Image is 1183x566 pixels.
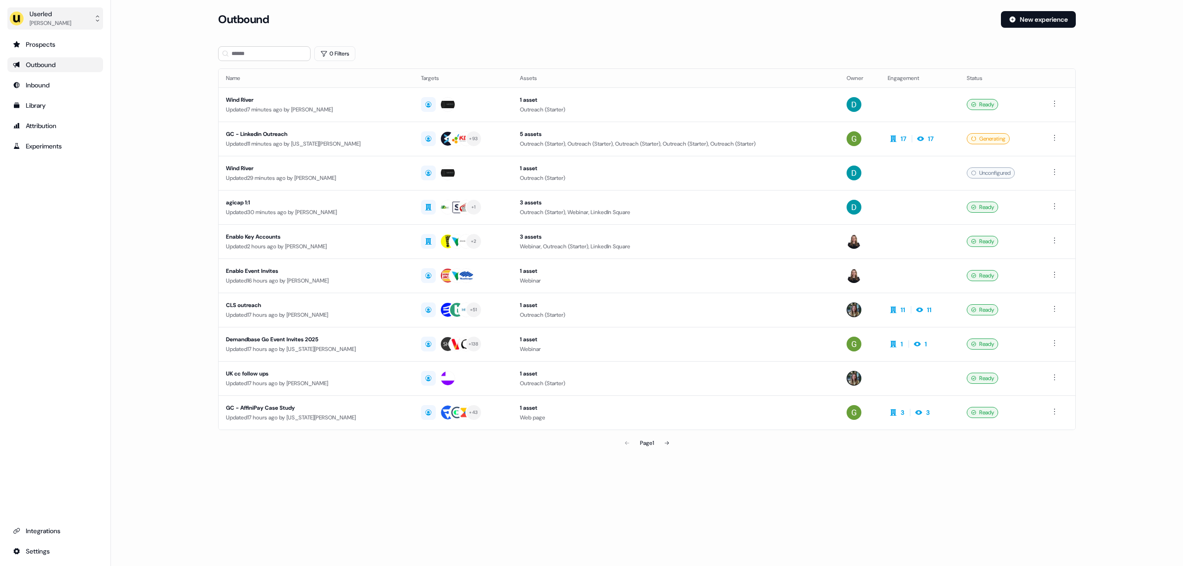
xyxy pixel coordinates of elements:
[7,523,103,538] a: Go to integrations
[520,403,832,412] div: 1 asset
[226,95,406,105] div: Wind River
[471,237,476,246] div: + 2
[13,547,98,556] div: Settings
[520,242,832,251] div: Webinar, Outreach (Starter), LinkedIn Square
[640,438,654,448] div: Page 1
[226,369,406,378] div: UK cc follow ups
[967,236,998,247] div: Ready
[967,407,998,418] div: Ready
[226,413,406,422] div: Updated 17 hours ago by [US_STATE][PERSON_NAME]
[926,408,930,417] div: 3
[30,18,71,28] div: [PERSON_NAME]
[13,60,98,69] div: Outbound
[520,139,832,148] div: Outreach (Starter), Outreach (Starter), Outreach (Starter), Outreach (Starter), Outreach (Starter)
[520,335,832,344] div: 1 asset
[520,198,832,207] div: 3 assets
[314,46,355,61] button: 0 Filters
[520,208,832,217] div: Outreach (Starter), Webinar, LinkedIn Square
[471,203,476,211] div: + 1
[218,12,269,26] h3: Outbound
[7,7,103,30] button: Userled[PERSON_NAME]
[520,301,832,310] div: 1 asset
[226,242,406,251] div: Updated 2 hours ago by [PERSON_NAME]
[226,208,406,217] div: Updated 30 minutes ago by [PERSON_NAME]
[967,270,998,281] div: Ready
[847,97,861,112] img: David
[7,98,103,113] a: Go to templates
[226,379,406,388] div: Updated 17 hours ago by [PERSON_NAME]
[880,69,959,87] th: Engagement
[226,198,406,207] div: agicap 1:1
[219,69,414,87] th: Name
[520,105,832,114] div: Outreach (Starter)
[7,57,103,72] a: Go to outbound experience
[520,173,832,183] div: Outreach (Starter)
[520,413,832,422] div: Web page
[13,40,98,49] div: Prospects
[901,134,906,143] div: 17
[967,133,1010,144] div: Generating
[469,408,478,417] div: + 43
[959,69,1042,87] th: Status
[847,337,861,351] img: Georgia
[847,166,861,180] img: David
[520,129,832,139] div: 5 assets
[226,310,406,320] div: Updated 17 hours ago by [PERSON_NAME]
[7,78,103,92] a: Go to Inbound
[901,339,903,349] div: 1
[226,232,406,241] div: Enablo Key Accounts
[414,69,512,87] th: Targets
[13,526,98,535] div: Integrations
[469,135,478,143] div: + 93
[967,99,998,110] div: Ready
[13,141,98,151] div: Experiments
[967,202,998,213] div: Ready
[13,121,98,130] div: Attribution
[520,276,832,285] div: Webinar
[967,373,998,384] div: Ready
[226,403,406,412] div: GC - AffiniPay Case Study
[901,305,905,314] div: 11
[520,369,832,378] div: 1 asset
[30,9,71,18] div: Userled
[520,310,832,320] div: Outreach (Starter)
[13,80,98,90] div: Inbound
[226,345,406,354] div: Updated 17 hours ago by [US_STATE][PERSON_NAME]
[520,164,832,173] div: 1 asset
[520,232,832,241] div: 3 assets
[226,335,406,344] div: Demandbase Go Event Invites 2025
[226,139,406,148] div: Updated 11 minutes ago by [US_STATE][PERSON_NAME]
[967,338,998,350] div: Ready
[226,129,406,139] div: GC - Linkedin Outreach
[847,371,861,386] img: Charlotte
[226,266,406,276] div: Enablo Event Invites
[847,234,861,249] img: Geneviève
[1001,11,1076,28] button: New experience
[520,95,832,105] div: 1 asset
[226,105,406,114] div: Updated 7 minutes ago by [PERSON_NAME]
[226,173,406,183] div: Updated 29 minutes ago by [PERSON_NAME]
[226,164,406,173] div: Wind River
[226,276,406,285] div: Updated 16 hours ago by [PERSON_NAME]
[847,131,861,146] img: Georgia
[7,37,103,52] a: Go to prospects
[7,544,103,559] a: Go to integrations
[847,268,861,283] img: Geneviève
[927,305,932,314] div: 11
[847,200,861,215] img: David
[226,301,406,310] div: CLS outreach
[520,266,832,276] div: 1 asset
[520,379,832,388] div: Outreach (Starter)
[847,302,861,317] img: Charlotte
[967,304,998,315] div: Ready
[847,405,861,420] img: Georgia
[512,69,840,87] th: Assets
[967,167,1015,178] div: Unconfigured
[13,101,98,110] div: Library
[839,69,880,87] th: Owner
[520,345,832,354] div: Webinar
[925,339,927,349] div: 1
[7,118,103,133] a: Go to attribution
